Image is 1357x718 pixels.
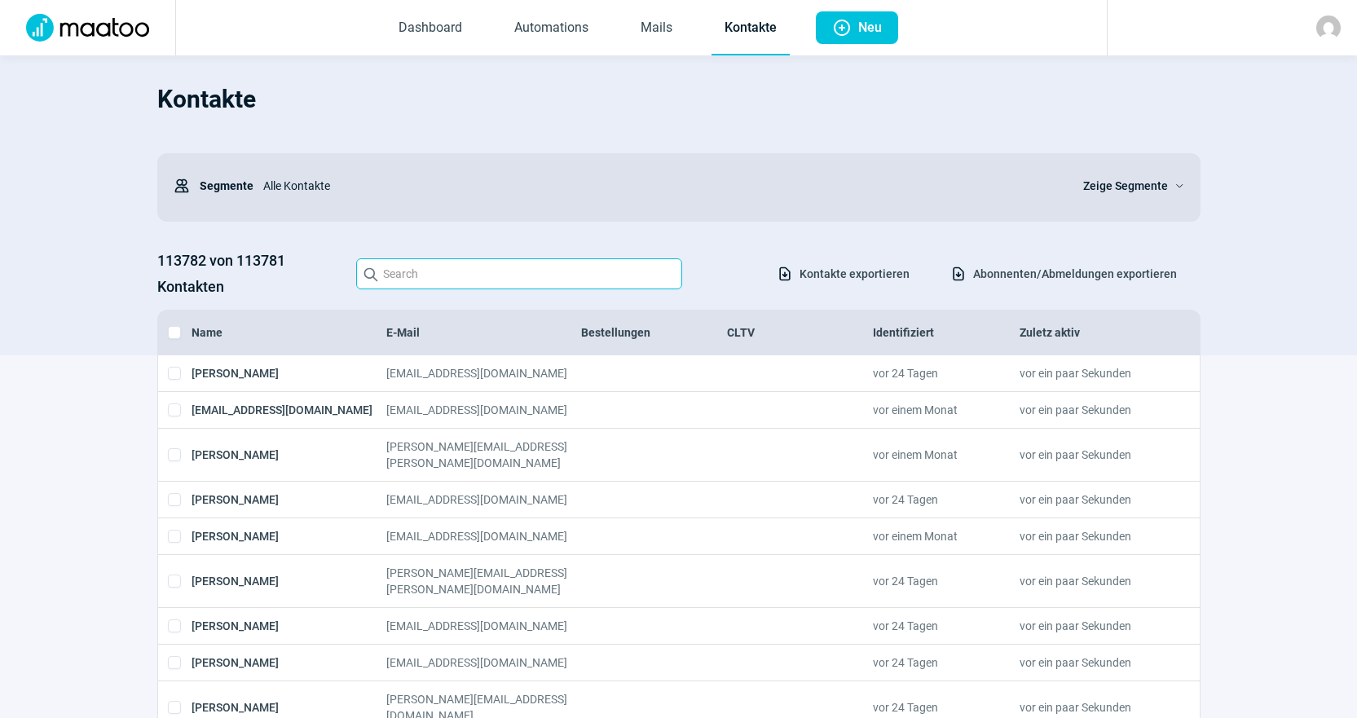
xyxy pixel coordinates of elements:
[873,565,1019,597] div: vor 24 Tagen
[192,402,386,418] div: [EMAIL_ADDRESS][DOMAIN_NAME]
[873,618,1019,634] div: vor 24 Tagen
[628,2,685,55] a: Mails
[873,491,1019,508] div: vor 24 Tagen
[712,2,790,55] a: Kontakte
[873,402,1019,418] div: vor einem Monat
[253,170,1064,202] div: Alle Kontakte
[873,324,1019,341] div: Identifiziert
[816,11,898,44] button: Neu
[16,14,159,42] img: Logo
[192,654,386,671] div: [PERSON_NAME]
[192,565,386,597] div: [PERSON_NAME]
[933,260,1194,288] button: Abonnenten/Abmeldungen exportieren
[873,438,1019,471] div: vor einem Monat
[1020,438,1165,471] div: vor ein paar Sekunden
[192,438,386,471] div: [PERSON_NAME]
[356,258,682,289] input: Search
[1020,528,1165,544] div: vor ein paar Sekunden
[386,365,581,381] div: [EMAIL_ADDRESS][DOMAIN_NAME]
[192,491,386,508] div: [PERSON_NAME]
[800,261,910,287] span: Kontakte exportieren
[1020,618,1165,634] div: vor ein paar Sekunden
[581,324,727,341] div: Bestellungen
[1083,176,1168,196] span: Zeige Segmente
[386,324,581,341] div: E-Mail
[1020,402,1165,418] div: vor ein paar Sekunden
[1020,491,1165,508] div: vor ein paar Sekunden
[1020,365,1165,381] div: vor ein paar Sekunden
[386,402,581,418] div: [EMAIL_ADDRESS][DOMAIN_NAME]
[386,618,581,634] div: [EMAIL_ADDRESS][DOMAIN_NAME]
[727,324,873,341] div: CLTV
[1020,324,1165,341] div: Zuletz aktiv
[760,260,927,288] button: Kontakte exportieren
[386,654,581,671] div: [EMAIL_ADDRESS][DOMAIN_NAME]
[858,11,882,44] span: Neu
[157,248,340,300] h3: 113782 von 113781 Kontakten
[192,324,386,341] div: Name
[192,618,386,634] div: [PERSON_NAME]
[501,2,601,55] a: Automations
[973,261,1177,287] span: Abonnenten/Abmeldungen exportieren
[386,565,581,597] div: [PERSON_NAME][EMAIL_ADDRESS][PERSON_NAME][DOMAIN_NAME]
[386,438,581,471] div: [PERSON_NAME][EMAIL_ADDRESS][PERSON_NAME][DOMAIN_NAME]
[1020,654,1165,671] div: vor ein paar Sekunden
[1020,565,1165,597] div: vor ein paar Sekunden
[174,170,253,202] div: Segmente
[192,365,386,381] div: [PERSON_NAME]
[386,2,475,55] a: Dashboard
[192,528,386,544] div: [PERSON_NAME]
[157,72,1201,127] h1: Kontakte
[873,528,1019,544] div: vor einem Monat
[386,491,581,508] div: [EMAIL_ADDRESS][DOMAIN_NAME]
[873,654,1019,671] div: vor 24 Tagen
[386,528,581,544] div: [EMAIL_ADDRESS][DOMAIN_NAME]
[873,365,1019,381] div: vor 24 Tagen
[1316,15,1341,40] img: avatar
